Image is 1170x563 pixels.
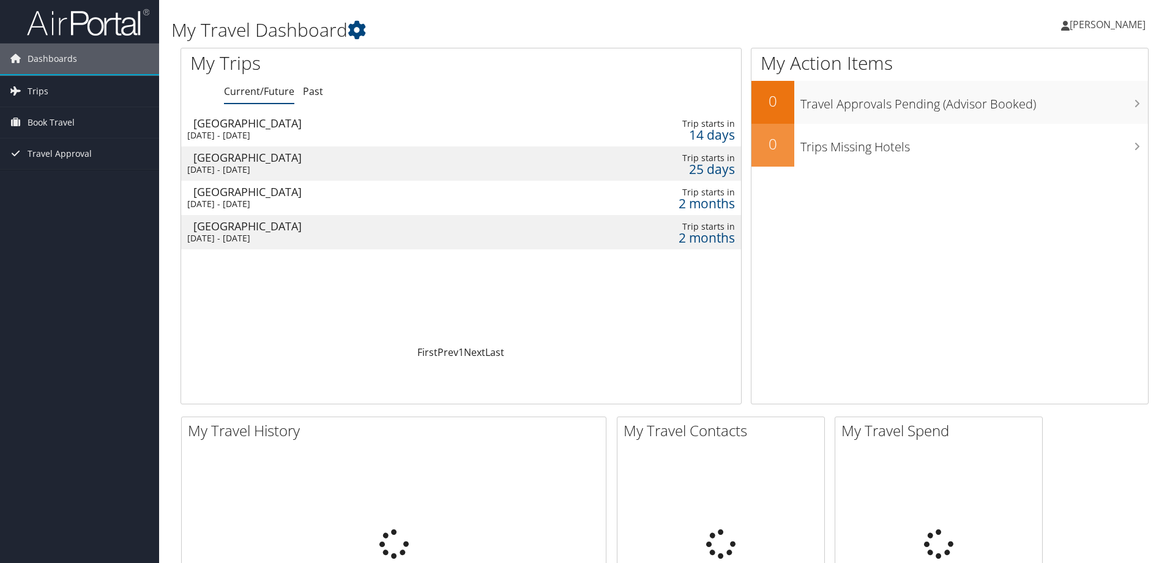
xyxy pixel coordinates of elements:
h2: My Travel History [188,420,606,441]
div: [DATE] - [DATE] [187,233,531,244]
h2: 0 [751,134,794,154]
div: [DATE] - [DATE] [187,198,531,210]
div: [GEOGRAPHIC_DATA] [193,118,537,129]
a: Current/Future [224,85,294,98]
a: Last [485,346,504,359]
span: Travel Approval [28,138,92,169]
a: 0Travel Approvals Pending (Advisor Booked) [751,81,1148,124]
h1: My Action Items [751,50,1148,76]
h2: 0 [751,91,794,111]
div: 14 days [602,129,735,140]
span: Dashboards [28,43,77,74]
h2: My Travel Contacts [624,420,824,441]
a: 0Trips Missing Hotels [751,124,1148,167]
h2: My Travel Spend [841,420,1042,441]
h3: Trips Missing Hotels [800,132,1148,156]
span: Book Travel [28,107,75,138]
a: Past [303,85,323,98]
a: Prev [438,346,458,359]
a: Next [464,346,485,359]
div: [GEOGRAPHIC_DATA] [193,186,537,197]
h1: My Travel Dashboard [171,17,829,43]
div: [GEOGRAPHIC_DATA] [193,221,537,232]
img: airportal-logo.png [27,8,149,37]
div: Trip starts in [602,187,735,198]
a: 1 [458,346,464,359]
h3: Travel Approvals Pending (Advisor Booked) [800,89,1148,113]
div: [DATE] - [DATE] [187,164,531,175]
span: [PERSON_NAME] [1070,18,1146,31]
a: First [417,346,438,359]
h1: My Trips [190,50,499,76]
div: Trip starts in [602,221,735,232]
div: [GEOGRAPHIC_DATA] [193,152,537,163]
div: 2 months [602,198,735,209]
a: [PERSON_NAME] [1061,6,1158,43]
span: Trips [28,76,48,107]
div: [DATE] - [DATE] [187,130,531,141]
div: 2 months [602,232,735,243]
div: Trip starts in [602,118,735,129]
div: Trip starts in [602,153,735,164]
div: 25 days [602,164,735,175]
